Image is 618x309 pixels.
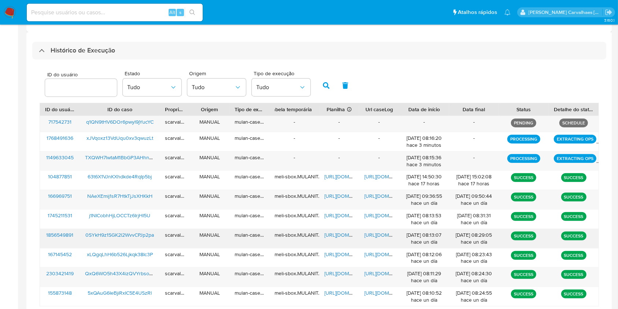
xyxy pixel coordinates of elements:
[605,8,613,16] a: Sair
[504,9,511,15] a: Notificações
[604,17,614,23] span: 3.160.1
[529,9,603,16] p: sara.carvalhaes@mercadopago.com.br
[169,9,175,16] span: Alt
[27,8,203,17] input: Pesquise usuários ou casos...
[458,8,497,16] span: Atalhos rápidos
[179,9,181,16] span: s
[185,7,200,18] button: search-icon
